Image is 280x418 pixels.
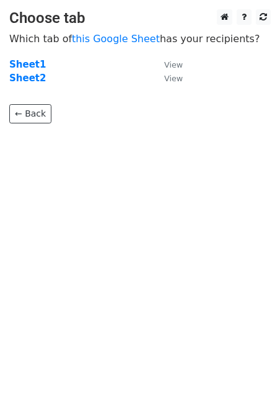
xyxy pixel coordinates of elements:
[9,104,51,123] a: ← Back
[152,59,183,70] a: View
[72,33,160,45] a: this Google Sheet
[164,74,183,83] small: View
[9,9,271,27] h3: Choose tab
[9,32,271,45] p: Which tab of has your recipients?
[9,73,46,84] a: Sheet2
[152,73,183,84] a: View
[9,59,46,70] a: Sheet1
[164,60,183,69] small: View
